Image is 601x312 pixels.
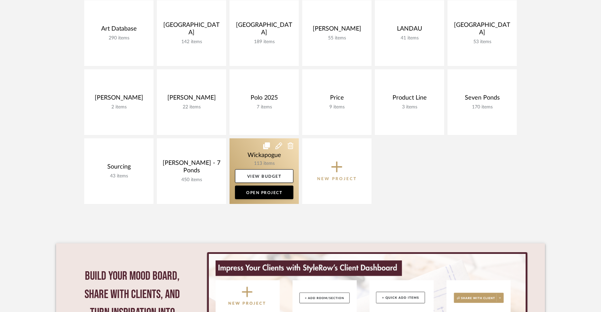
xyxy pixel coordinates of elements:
[90,35,148,41] div: 290 items
[453,94,511,104] div: Seven Ponds
[90,94,148,104] div: [PERSON_NAME]
[380,35,439,41] div: 41 items
[162,104,221,110] div: 22 items
[162,159,221,177] div: [PERSON_NAME] - 7 Ponds
[380,94,439,104] div: Product Line
[90,25,148,35] div: Art Database
[235,94,293,104] div: Polo 2025
[453,39,511,45] div: 53 items
[162,21,221,39] div: [GEOGRAPHIC_DATA]
[453,21,511,39] div: [GEOGRAPHIC_DATA]
[235,186,293,199] a: Open Project
[235,104,293,110] div: 7 items
[235,39,293,45] div: 189 items
[308,94,366,104] div: Price
[235,169,293,183] a: View Budget
[162,39,221,45] div: 142 items
[317,175,357,182] p: New Project
[308,104,366,110] div: 9 items
[90,104,148,110] div: 2 items
[308,35,366,41] div: 55 items
[162,94,221,104] div: [PERSON_NAME]
[162,177,221,183] div: 450 items
[380,25,439,35] div: LANDAU
[453,104,511,110] div: 170 items
[302,138,371,204] button: New Project
[90,163,148,173] div: Sourcing
[380,104,439,110] div: 3 items
[235,21,293,39] div: [GEOGRAPHIC_DATA]
[308,25,366,35] div: [PERSON_NAME]
[90,173,148,179] div: 43 items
